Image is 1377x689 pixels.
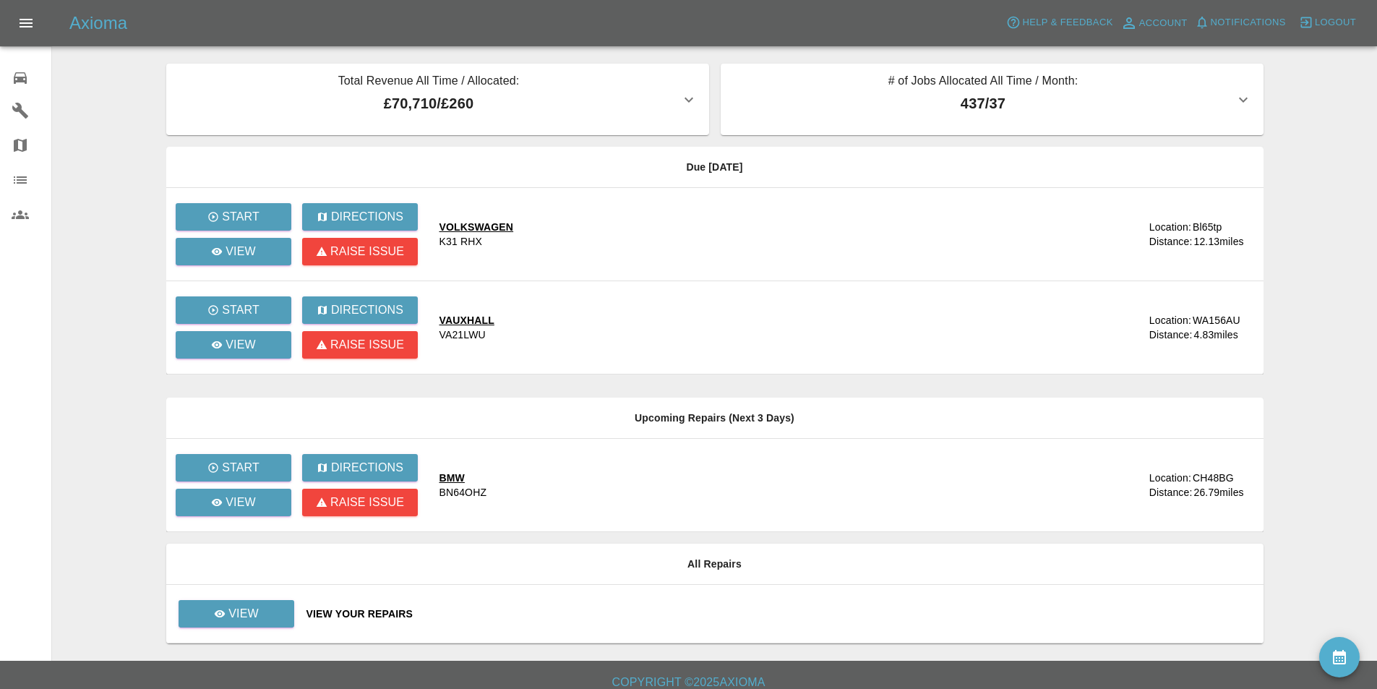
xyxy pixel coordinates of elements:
[439,471,1075,500] a: BMWBN64OHZ
[721,64,1264,135] button: # of Jobs Allocated All Time / Month:437/37
[1315,14,1356,31] span: Logout
[1194,485,1252,500] div: 26.79 miles
[302,331,418,359] button: Raise issue
[1149,471,1191,485] div: Location:
[176,296,291,324] button: Start
[1193,471,1234,485] div: CH48BG
[1319,637,1360,677] button: availability
[176,331,291,359] a: View
[176,238,291,265] a: View
[226,494,256,511] p: View
[1194,234,1252,249] div: 12.13 miles
[439,485,487,500] div: BN64OHZ
[69,12,127,35] h5: Axioma
[330,243,403,260] p: Raise issue
[732,72,1235,93] p: # of Jobs Allocated All Time / Month:
[330,301,403,319] p: Directions
[179,600,294,628] a: View
[166,398,1264,439] th: Upcoming Repairs (Next 3 Days)
[306,607,1252,621] a: View Your Repairs
[166,544,1264,585] th: All Repairs
[222,301,259,319] p: Start
[439,328,486,342] div: VA21LWU
[1022,14,1112,31] span: Help & Feedback
[9,6,43,40] button: Open drawer
[1149,313,1191,328] div: Location:
[228,605,259,622] p: View
[176,454,291,482] button: Start
[178,72,680,93] p: Total Revenue All Time / Allocated:
[222,208,259,226] p: Start
[1139,15,1188,32] span: Account
[330,494,403,511] p: Raise issue
[226,243,256,260] p: View
[1193,220,1222,234] div: Bl65tp
[176,203,291,231] button: Start
[330,336,403,354] p: Raise issue
[439,220,1075,249] a: VOLKSWAGENK31 RHX
[1295,12,1360,34] button: Logout
[1086,220,1251,249] a: Location:Bl65tpDistance:12.13miles
[1086,471,1251,500] a: Location:CH48BGDistance:26.79miles
[1149,328,1193,342] div: Distance:
[439,234,482,249] div: K31 RHX
[439,220,514,234] div: VOLKSWAGEN
[166,147,1264,188] th: Due [DATE]
[1149,234,1193,249] div: Distance:
[178,93,680,114] p: £70,710 / £260
[1194,328,1252,342] div: 4.83 miles
[222,459,259,476] p: Start
[166,64,709,135] button: Total Revenue All Time / Allocated:£70,710/£260
[176,489,291,516] a: View
[1191,12,1290,34] button: Notifications
[302,238,418,265] button: Raise issue
[178,607,295,619] a: View
[1193,313,1240,328] div: WA156AU
[1003,12,1116,34] button: Help & Feedback
[439,313,494,328] div: VAUXHALL
[302,489,418,516] button: Raise issue
[302,203,418,231] button: Directions
[1117,12,1191,35] a: Account
[302,454,418,482] button: Directions
[1211,14,1286,31] span: Notifications
[1149,485,1193,500] div: Distance:
[226,336,256,354] p: View
[302,296,418,324] button: Directions
[1086,313,1251,342] a: Location:WA156AUDistance:4.83miles
[330,208,403,226] p: Directions
[439,471,487,485] div: BMW
[732,93,1235,114] p: 437 / 37
[330,459,403,476] p: Directions
[1149,220,1191,234] div: Location:
[439,313,1075,342] a: VAUXHALLVA21LWU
